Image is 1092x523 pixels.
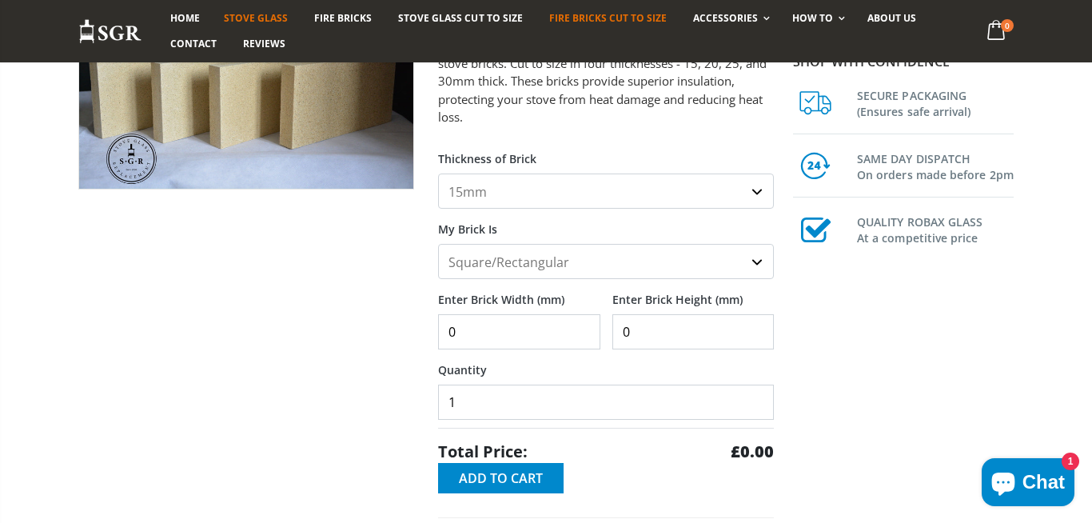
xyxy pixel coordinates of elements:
[158,31,229,57] a: Contact
[549,11,667,25] span: Fire Bricks Cut To Size
[302,6,384,31] a: Fire Bricks
[438,36,774,126] p: Increase the efficiency and lifespan of your stove with our stove bricks. Cut to size in four thi...
[170,37,217,50] span: Contact
[857,148,1014,183] h3: SAME DAY DISPATCH On orders made before 2pm
[438,209,774,238] label: My Brick Is
[78,18,142,45] img: Stove Glass Replacement
[212,6,300,31] a: Stove Glass
[438,463,564,493] button: Add to Cart
[438,279,600,308] label: Enter Brick Width (mm)
[857,211,1014,246] h3: QUALITY ROBAX GLASS At a competitive price
[537,6,679,31] a: Fire Bricks Cut To Size
[780,6,853,31] a: How To
[243,37,285,50] span: Reviews
[438,441,528,463] span: Total Price:
[977,458,1079,510] inbox-online-store-chat: Shopify online store chat
[386,6,534,31] a: Stove Glass Cut To Size
[158,6,212,31] a: Home
[314,11,372,25] span: Fire Bricks
[857,85,1014,120] h3: SECURE PACKAGING (Ensures safe arrival)
[731,441,774,463] strong: £0.00
[438,138,774,167] label: Thickness of Brick
[438,349,774,378] label: Quantity
[231,31,297,57] a: Reviews
[398,11,522,25] span: Stove Glass Cut To Size
[981,16,1014,47] a: 0
[170,11,200,25] span: Home
[867,11,916,25] span: About us
[612,279,775,308] label: Enter Brick Height (mm)
[792,11,833,25] span: How To
[459,469,543,487] span: Add to Cart
[855,6,928,31] a: About us
[1001,19,1014,32] span: 0
[224,11,288,25] span: Stove Glass
[681,6,778,31] a: Accessories
[693,11,758,25] span: Accessories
